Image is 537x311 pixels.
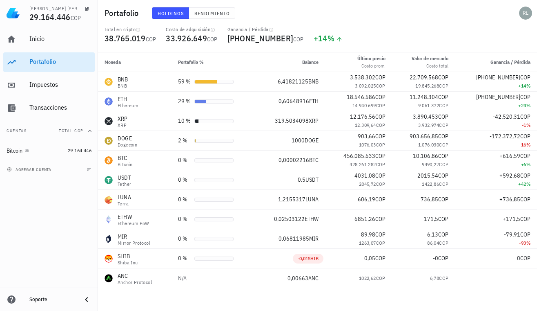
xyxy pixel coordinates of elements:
span: 606,19 [358,196,375,203]
span: -0 [433,255,438,262]
span: COP [439,181,448,187]
span: Ganancia / Pérdida [490,59,530,65]
div: Inicio [29,35,91,43]
span: MIR [309,235,319,242]
span: 4031,08 [354,172,375,179]
span: 12.309,64 [355,122,376,128]
span: COP [376,122,385,128]
span: COP [439,102,448,108]
span: % [328,33,334,44]
div: Soporte [29,296,75,303]
span: COP [520,196,530,203]
span: BTC [309,156,319,164]
span: COP [293,36,304,43]
th: Balance: Sin ordenar. Pulse para ordenar de forma ascendente. [255,52,325,72]
span: COP [438,172,448,179]
span: +736,85 [499,196,520,203]
span: COP [375,172,385,179]
span: 11.248.304 [410,93,438,101]
div: USDT-icon [105,176,113,184]
span: COP [438,215,448,223]
span: 10.106,86 [413,152,438,160]
div: Anchor Protocol [118,280,152,285]
span: 1.076.030 [418,142,439,148]
div: Costo de adquisición [166,26,217,33]
span: COP [71,14,81,22]
span: 903.656,85 [410,133,438,140]
span: COP [438,255,448,262]
span: COP [438,152,448,160]
span: Holdings [157,10,184,16]
span: 29.164.446 [68,147,91,153]
div: +6 [461,160,530,169]
span: BNB [308,78,319,85]
img: LedgiFi [7,7,20,20]
div: -16 [461,141,530,149]
div: 0 % [178,176,191,184]
span: 0,02503122 [274,215,305,223]
span: 0,00002216 [279,156,309,164]
span: COP [376,83,385,89]
div: XRP [118,123,128,128]
span: 1263,07 [359,240,376,246]
span: Portafolio % [178,59,204,65]
div: Ganancia / Pérdida [227,26,304,33]
span: 0,06811985 [279,235,309,242]
span: COP [438,231,448,238]
div: XRP [118,115,128,123]
span: 0,00663 [287,275,308,282]
a: Inicio [3,29,95,49]
div: 0 % [178,215,191,223]
span: COP [146,36,156,43]
span: COP [439,275,448,281]
span: 0,05 [364,255,375,262]
div: Shiba Inu [118,260,138,265]
span: % [526,83,530,89]
div: DOGE [118,134,137,142]
span: +592,68 [499,172,520,179]
span: 19.845.268 [415,83,439,89]
span: COP [438,74,448,81]
span: ANC [308,275,319,282]
span: COP [375,196,385,203]
span: COP [375,74,385,81]
div: Total en cripto [105,26,156,33]
span: 6,78 [430,275,439,281]
span: COP [375,113,385,120]
span: 3.932.974 [418,122,439,128]
span: 89,98 [361,231,375,238]
div: Costo total [412,62,448,70]
span: COP [375,231,385,238]
div: ANC [118,272,152,280]
span: 6,41821125 [278,78,308,85]
div: DOGE-icon [105,137,113,145]
span: % [526,142,530,148]
span: [PHONE_NUMBER] [476,74,520,81]
div: 2 % [178,136,191,145]
span: 0,5 [298,176,305,183]
div: Dogecoin [118,142,137,147]
span: +171,5 [503,215,520,223]
button: Holdings [152,7,189,19]
span: COP [375,133,385,140]
span: % [526,161,530,167]
span: [PHONE_NUMBER] [227,33,294,44]
span: 38.765.019 [105,33,146,44]
div: 29 % [178,97,191,106]
span: 2015,54 [417,172,438,179]
div: 59 % [178,77,191,86]
span: XRP [309,117,319,124]
span: 33.926.649 [166,33,207,44]
div: [PERSON_NAME] [PERSON_NAME] [29,5,82,12]
div: MIR [118,232,150,241]
a: Bitcoin 29.164.446 [3,141,95,160]
div: BTC-icon [105,156,113,165]
span: % [526,240,530,246]
th: Moneda [98,52,172,72]
span: COP [520,231,530,238]
div: 0 % [178,234,191,243]
div: ANC-icon [105,274,113,282]
span: 171,5 [424,215,438,223]
span: COP [520,152,530,160]
span: COP [520,255,530,262]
